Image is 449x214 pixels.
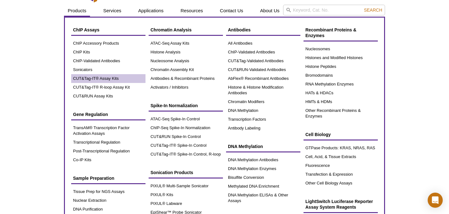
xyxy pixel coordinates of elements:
[304,106,378,121] a: Other Recombinant Proteins & Enzymes
[362,7,384,13] button: Search
[304,71,378,80] a: Bromodomains
[256,5,283,17] a: About Us
[304,97,378,106] a: HMTs & HDMs
[226,182,300,191] a: Methylated DNA Enrichment
[151,27,192,32] span: Chromatin Analysis
[304,129,378,140] a: Cell Biology
[71,74,145,83] a: CUT&Tag-IT® Assay Kits
[305,132,331,137] span: Cell Biology
[149,123,223,132] a: ChIP-Seq Spike-In Normalization
[71,205,145,214] a: DNA Purification
[226,164,300,173] a: DNA Methylation Enzymes
[71,92,145,101] a: CUT&RUN Assay Kits
[149,74,223,83] a: Antibodies & Recombinant Proteins
[305,199,373,210] span: LightSwitch Luciferase Reporter Assay System Reagents
[226,97,300,106] a: Chromatin Modifiers
[228,27,251,32] span: Antibodies
[149,65,223,74] a: Chromatin Assembly Kit
[304,179,378,188] a: Other Cell Biology Assays
[71,48,145,57] a: ChIP Kits
[149,199,223,208] a: PIXUL® Labware
[151,103,198,108] span: Spike-In Normalization
[428,193,443,208] div: Open Intercom Messenger
[71,39,145,48] a: ChIP Accessory Products
[73,176,114,181] span: Sample Preparation
[226,74,300,83] a: AbFlex® Recombinant Antibodies
[151,170,193,175] span: Sonication Products
[283,5,385,15] input: Keyword, Cat. No.
[149,48,223,57] a: Histone Analysis
[149,24,223,36] a: Chromatin Analysis
[177,5,207,17] a: Resources
[149,115,223,123] a: ATAC-Seq Spike-In Control
[71,123,145,138] a: TransAM® Transcription Factor Activation Assays
[149,83,223,92] a: Activators / Inhibitors
[228,144,263,149] span: DNA Methylation
[226,156,300,164] a: DNA Methylation Antibodies
[304,53,378,62] a: Histones and Modified Histones
[71,156,145,164] a: Co-IP Kits
[71,196,145,205] a: Nuclear Extraction
[71,187,145,196] a: Tissue Prep for NGS Assays
[149,190,223,199] a: PIXUL® Kits
[304,45,378,53] a: Nucleosomes
[71,83,145,92] a: CUT&Tag-IT® R-loop Assay Kit
[226,48,300,57] a: ChIP-Validated Antibodies
[226,115,300,124] a: Transcription Factors
[71,108,145,120] a: Gene Regulation
[71,138,145,147] a: Transcriptional Regulation
[135,5,167,17] a: Applications
[226,106,300,115] a: DNA Methylation
[73,27,99,32] span: ChIP Assays
[226,124,300,133] a: Antibody Labeling
[304,80,378,89] a: RNA Methylation Enzymes
[149,57,223,65] a: Nucleosome Analysis
[99,5,125,17] a: Services
[305,27,357,38] span: Recombinant Proteins & Enzymes
[226,57,300,65] a: CUT&Tag-Validated Antibodies
[304,144,378,152] a: GTPase Products: KRAS, NRAS, RAS
[304,24,378,41] a: Recombinant Proteins & Enzymes
[71,24,145,36] a: ChIP Assays
[364,8,382,13] span: Search
[64,5,90,17] a: Products
[304,152,378,161] a: Cell, Acid, & Tissue Extracts
[149,167,223,178] a: Sonication Products
[226,24,300,36] a: Antibodies
[226,140,300,152] a: DNA Methylation
[226,191,300,205] a: DNA Methylation ELISAs & Other Assays
[71,65,145,74] a: Sonicators
[149,39,223,48] a: ATAC-Seq Assay Kits
[149,150,223,159] a: CUT&Tag-IT® Spike-In Control, R-loop
[226,83,300,97] a: Histone & Histone Modification Antibodies
[149,182,223,190] a: PIXUL® Multi-Sample Sonicator
[304,161,378,170] a: Fluorescence
[304,89,378,97] a: HATs & HDACs
[216,5,247,17] a: Contact Us
[304,170,378,179] a: Transfection & Expression
[226,65,300,74] a: CUT&RUN-Validated Antibodies
[149,132,223,141] a: CUT&RUN Spike-In Control
[71,57,145,65] a: ChIP-Validated Antibodies
[226,39,300,48] a: All Antibodies
[73,112,108,117] span: Gene Regulation
[71,147,145,156] a: Post-Transcriptional Regulation
[149,100,223,112] a: Spike-In Normalization
[149,141,223,150] a: CUT&Tag-IT® Spike-In Control
[304,195,378,213] a: LightSwitch Luciferase Reporter Assay System Reagents
[71,172,145,184] a: Sample Preparation
[226,173,300,182] a: Bisulfite Conversion
[304,62,378,71] a: Histone Peptides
